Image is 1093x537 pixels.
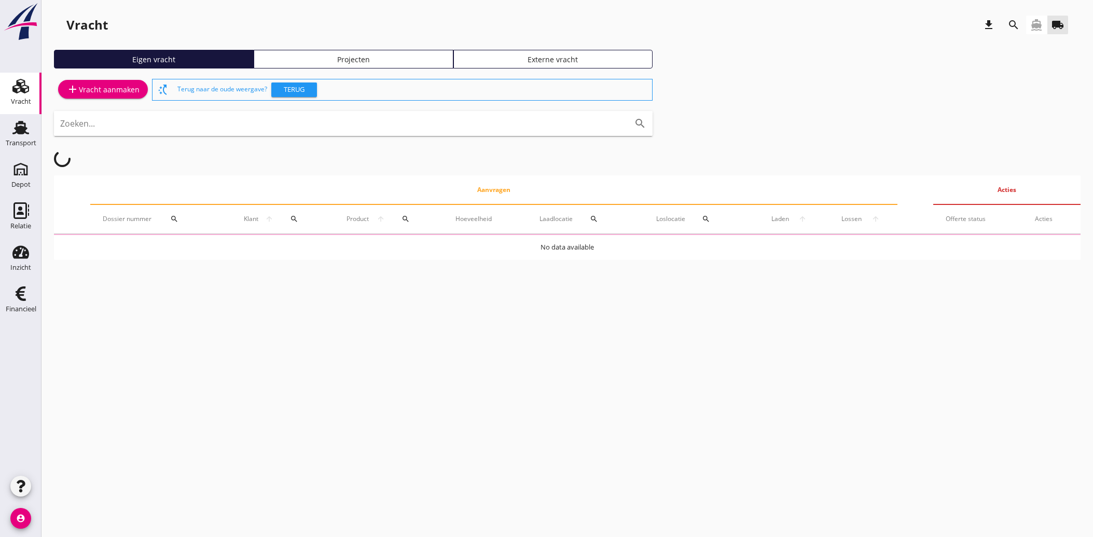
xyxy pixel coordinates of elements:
i: arrow_upward [867,215,885,223]
i: search [702,215,710,223]
th: Acties [933,175,1081,204]
div: Vracht [66,17,108,33]
i: local_shipping [1052,19,1064,31]
a: Projecten [254,50,453,68]
div: Offerte status [946,214,1009,224]
div: Relatie [10,223,31,229]
div: Eigen vracht [59,54,249,65]
div: Terug [275,85,313,95]
div: Inzicht [10,264,31,271]
i: arrow_upward [372,215,389,223]
i: arrow_upward [262,215,277,223]
span: Product [343,214,373,224]
span: Klant [241,214,262,224]
div: Acties [1035,214,1068,224]
i: add [66,83,79,95]
th: Aanvragen [90,175,897,204]
div: Loslocatie [656,206,742,231]
span: Laden [767,214,794,224]
i: search [402,215,410,223]
i: directions_boat [1030,19,1043,31]
input: Zoeken... [60,115,617,132]
i: search [590,215,598,223]
i: search [1007,19,1020,31]
span: Lossen [837,214,867,224]
a: Externe vracht [453,50,653,68]
button: Terug [271,82,317,97]
i: account_circle [10,508,31,529]
div: Projecten [258,54,449,65]
div: Vracht aanmaken [66,83,140,95]
div: Financieel [6,306,36,312]
i: search [634,117,646,130]
td: No data available [54,235,1081,260]
i: search [170,215,178,223]
a: Eigen vracht [54,50,254,68]
img: logo-small.a267ee39.svg [2,3,39,41]
a: Vracht aanmaken [58,80,148,99]
i: search [290,215,298,223]
i: download [983,19,995,31]
div: Dossier nummer [103,206,216,231]
div: Externe vracht [458,54,648,65]
div: Terug naar de oude weergave? [177,79,648,100]
div: Transport [6,140,36,146]
div: Depot [11,181,31,188]
i: arrow_upward [794,215,811,223]
div: Hoeveelheid [455,214,515,224]
i: switch_access_shortcut [157,84,169,96]
div: Vracht [11,98,31,105]
div: Laadlocatie [539,206,631,231]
